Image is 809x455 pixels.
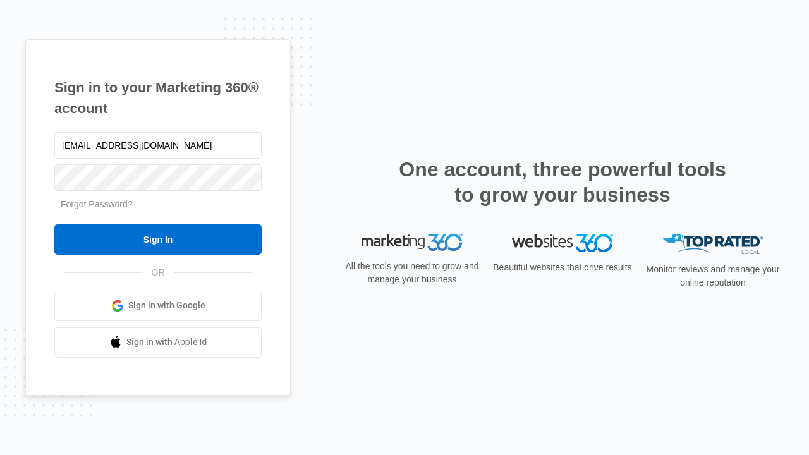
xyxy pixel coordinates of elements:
[54,132,262,159] input: Email
[341,260,483,286] p: All the tools you need to grow and manage your business
[54,77,262,119] h1: Sign in to your Marketing 360® account
[362,234,463,252] img: Marketing 360
[492,261,633,274] p: Beautiful websites that drive results
[126,336,207,349] span: Sign in with Apple Id
[54,224,262,255] input: Sign In
[642,263,784,289] p: Monitor reviews and manage your online reputation
[512,234,613,252] img: Websites 360
[143,266,174,279] span: OR
[61,199,133,209] a: Forgot Password?
[662,234,763,255] img: Top Rated Local
[54,291,262,321] a: Sign in with Google
[128,299,205,312] span: Sign in with Google
[54,327,262,358] a: Sign in with Apple Id
[395,157,730,207] h2: One account, three powerful tools to grow your business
